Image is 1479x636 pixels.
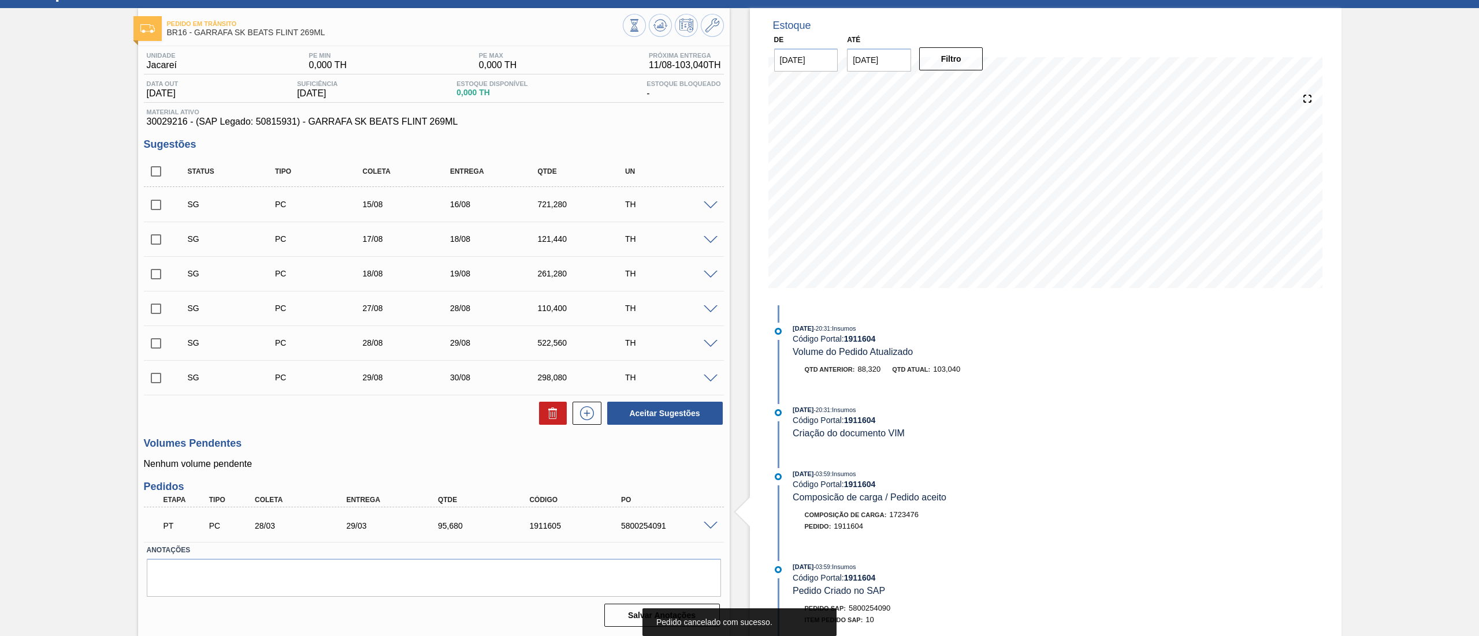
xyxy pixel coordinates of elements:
[830,563,856,570] span: : Insumos
[359,200,459,209] div: 15/08/2025
[814,326,830,332] span: - 20:31
[892,366,930,373] span: Qtd atual:
[844,416,876,425] strong: 1911604
[447,338,547,347] div: 29/08/2025
[161,513,210,538] div: Pedido em Trânsito
[775,328,782,335] img: atual
[534,200,634,209] div: 721,280
[343,496,448,504] div: Entrega
[919,47,983,70] button: Filtro
[359,304,459,313] div: 27/08/2025
[622,200,722,209] div: TH
[206,496,256,504] div: Tipo
[847,48,911,72] input: dd/mm/yyyy
[622,373,722,382] div: TH
[793,334,1067,343] div: Código Portal:
[675,14,698,37] button: Programar Estoque
[147,109,721,115] span: Material ativo
[534,338,634,347] div: 522,560
[147,52,177,59] span: Unidade
[814,471,830,477] span: - 03:59
[793,416,1067,425] div: Código Portal:
[144,481,724,493] h3: Pedidos
[359,373,459,382] div: 29/08/2025
[793,573,1067,582] div: Código Portal:
[447,167,547,175] div: Entrega
[185,234,285,244] div: Sugestão Criada
[359,234,459,244] div: 17/08/2025
[534,167,634,175] div: Qtde
[601,401,724,426] div: Aceitar Sugestões
[359,167,459,175] div: Coleta
[793,428,905,438] span: Criação do documento VIM
[144,139,724,151] h3: Sugestões
[865,615,874,624] span: 10
[206,521,256,530] div: Pedido de Compra
[359,269,459,278] div: 18/08/2025
[805,366,855,373] span: Qtd anterior:
[272,200,372,209] div: Pedido de Compra
[775,409,782,416] img: atual
[272,338,372,347] div: Pedido de Compra
[793,492,946,502] span: Composicão de carga / Pedido aceito
[805,511,887,518] span: Composição de Carga :
[147,542,721,559] label: Anotações
[834,522,863,530] span: 1911604
[272,304,372,313] div: Pedido de Compra
[774,36,784,44] label: De
[343,521,448,530] div: 29/03/2025
[793,586,885,596] span: Pedido Criado no SAP
[534,269,634,278] div: 261,280
[147,88,179,99] span: [DATE]
[933,365,960,373] span: 103,040
[793,325,813,332] span: [DATE]
[830,406,856,413] span: : Insumos
[167,20,623,27] span: Pedido em Trânsito
[447,373,547,382] div: 30/08/2025
[435,496,540,504] div: Qtde
[309,52,347,59] span: PE MIN
[140,24,155,33] img: Ícone
[533,402,567,425] div: Excluir Sugestões
[144,437,724,450] h3: Volumes Pendentes
[359,338,459,347] div: 28/08/2025
[793,347,913,357] span: Volume do Pedido Atualizado
[649,60,721,70] span: 11/08 - 103,040 TH
[623,14,646,37] button: Visão Geral dos Estoques
[849,604,890,612] span: 5800254090
[805,523,831,530] span: Pedido :
[793,470,813,477] span: [DATE]
[144,459,724,469] p: Nenhum volume pendente
[447,234,547,244] div: 18/08/2025
[272,234,372,244] div: Pedido de Compra
[805,605,846,612] span: Pedido SAP:
[567,402,601,425] div: Nova sugestão
[644,80,723,99] div: -
[147,60,177,70] span: Jacareí
[447,200,547,209] div: 16/08/2025
[185,167,285,175] div: Status
[622,167,722,175] div: UN
[534,304,634,313] div: 110,400
[297,88,337,99] span: [DATE]
[830,325,856,332] span: : Insumos
[701,14,724,37] button: Ir ao Master Data / Geral
[147,117,721,127] span: 30029216 - (SAP Legado: 50815931) - GARRAFA SK BEATS FLINT 269ML
[622,234,722,244] div: TH
[844,334,876,343] strong: 1911604
[656,618,772,627] span: Pedido cancelado com sucesso.
[447,304,547,313] div: 28/08/2025
[814,407,830,413] span: - 20:31
[272,269,372,278] div: Pedido de Compra
[163,521,207,530] p: PT
[649,52,721,59] span: Próxima Entrega
[185,269,285,278] div: Sugestão Criada
[649,14,672,37] button: Atualizar Gráfico
[618,496,723,504] div: PO
[646,80,720,87] span: Estoque Bloqueado
[479,60,517,70] span: 0,000 TH
[774,48,838,72] input: dd/mm/yyyy
[167,28,623,37] span: BR16 - GARRAFA SK BEATS FLINT 269ML
[844,573,876,582] strong: 1911604
[435,521,540,530] div: 95,680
